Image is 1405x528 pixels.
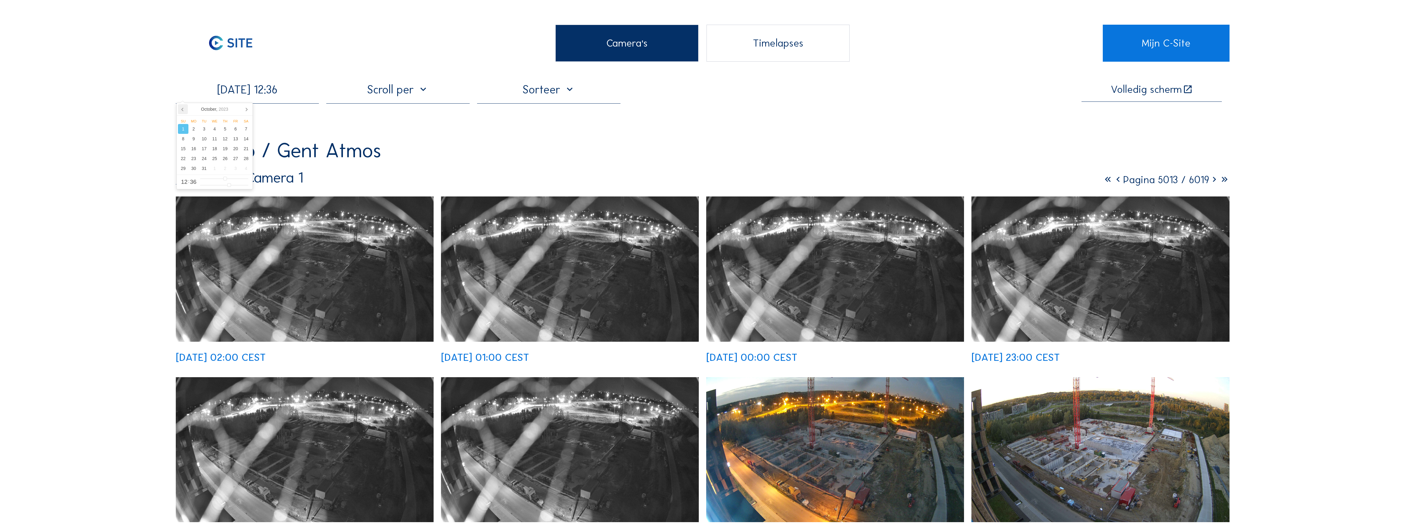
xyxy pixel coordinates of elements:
[199,154,209,163] div: 24
[1123,173,1209,186] span: Pagina 5013 / 6019
[188,124,199,134] div: 2
[178,144,188,154] div: 15
[241,154,251,163] div: 28
[441,196,699,342] img: image_39861119
[230,119,241,123] div: Fr
[209,163,220,173] div: 1
[241,119,251,123] div: Sa
[209,134,220,144] div: 11
[176,196,434,341] img: image_39861468
[199,144,209,154] div: 17
[178,134,188,144] div: 8
[178,154,188,163] div: 22
[241,124,251,134] div: 7
[230,154,241,163] div: 27
[230,124,241,134] div: 6
[199,104,231,114] div: October,
[971,352,1060,362] div: [DATE] 23:00 CEST
[178,163,188,173] div: 29
[176,377,434,522] img: image_39860232
[1103,25,1229,62] a: Mijn C-Site
[178,124,188,134] div: 1
[707,25,850,62] div: Timelapses
[188,154,199,163] div: 23
[230,163,241,173] div: 3
[176,352,266,362] div: [DATE] 02:00 CEST
[555,25,699,62] div: Camera's
[220,124,230,134] div: 5
[176,25,286,62] img: C-SITE Logo
[199,134,209,144] div: 10
[219,107,228,112] i: 2023
[199,119,209,123] div: Tu
[181,179,187,185] span: 12
[706,352,797,362] div: [DATE] 00:00 CEST
[178,119,188,123] div: Su
[176,140,381,161] div: Banimmo / Gent Atmos
[176,171,303,185] div: Camera 1
[441,352,529,362] div: [DATE] 01:00 CEST
[971,377,1229,522] img: image_39859247
[220,144,230,154] div: 19
[209,124,220,134] div: 4
[230,134,241,144] div: 13
[706,377,964,522] img: image_39859550
[220,119,230,123] div: Th
[241,134,251,144] div: 14
[971,196,1229,342] img: image_39860516
[706,196,964,342] img: image_39860832
[176,25,302,62] a: C-SITE Logo
[188,144,199,154] div: 16
[209,144,220,154] div: 18
[188,134,199,144] div: 9
[199,163,209,173] div: 31
[1111,84,1182,95] div: Volledig scherm
[188,163,199,173] div: 30
[241,144,251,154] div: 21
[199,124,209,134] div: 3
[220,134,230,144] div: 12
[176,83,319,97] input: Zoek op datum 󰅀
[188,179,189,184] span: :
[230,144,241,154] div: 20
[209,154,220,163] div: 25
[188,119,199,123] div: Mo
[220,154,230,163] div: 26
[241,163,251,173] div: 4
[220,163,230,173] div: 2
[441,377,699,522] img: image_39859817
[209,119,220,123] div: We
[190,179,196,185] span: 36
